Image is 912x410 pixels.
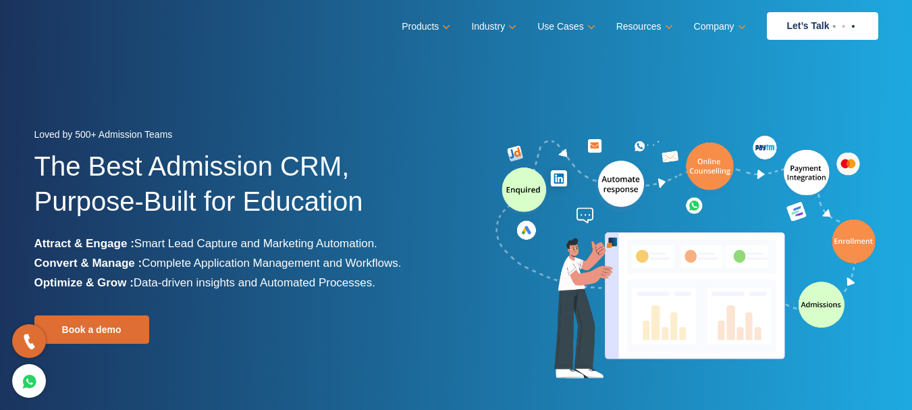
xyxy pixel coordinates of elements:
[34,257,142,270] b: Convert & Manage :
[616,17,670,36] a: Resources
[767,12,878,40] a: Let’s Talk
[493,132,878,384] img: admission-software-home-page-header
[471,17,514,36] a: Industry
[34,237,134,250] b: Attract & Engage :
[134,237,377,250] span: Smart Lead Capture and Marketing Automation.
[34,149,446,234] h1: The Best Admission CRM, Purpose-Built for Education
[402,17,448,36] a: Products
[34,315,149,344] a: Book a demo
[694,17,743,36] a: Company
[142,257,401,270] span: Complete Application Management and Workflows.
[134,276,375,289] span: Data-driven insights and Automated Processes.
[34,276,134,289] b: Optimize & Grow :
[34,125,446,149] div: Loved by 500+ Admission Teams
[537,17,592,36] a: Use Cases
